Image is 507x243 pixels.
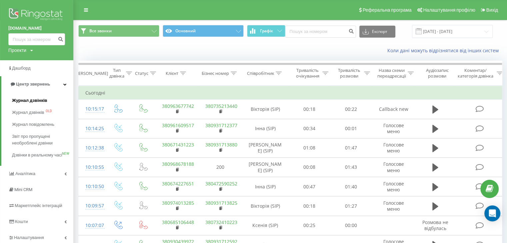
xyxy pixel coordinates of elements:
[484,205,500,221] div: Open Intercom Messenger
[486,7,498,13] span: Вихід
[8,47,26,54] div: Проекти
[421,68,453,79] div: Аудіозапис розмови
[85,161,99,174] div: 10:10:55
[372,177,415,196] td: Голосове меню
[289,119,330,138] td: 00:34
[89,28,112,34] span: Все звонки
[12,149,73,161] a: Дзвінки в реальному часіNEW
[242,177,289,196] td: Інна (SIP)
[242,196,289,216] td: Вікторія (SIP)
[8,7,65,23] img: Ringostat logo
[85,219,99,232] div: 10:07:07
[166,71,178,76] div: Клієнт
[205,141,237,148] a: 380931713880
[330,119,372,138] td: 00:01
[205,200,237,206] a: 380931713825
[162,122,194,128] a: 380961609517
[8,25,65,32] a: [DOMAIN_NAME]
[79,86,505,100] td: Сьогодні
[78,25,159,37] button: Все звонки
[242,100,289,119] td: Вікторія (SIP)
[372,196,415,216] td: Голосове меню
[294,68,321,79] div: Тривалість очікування
[16,82,50,87] span: Центр звернень
[456,68,495,79] div: Коментар/категорія дзвінка
[162,200,194,206] a: 380974013285
[336,68,362,79] div: Тривалість розмови
[8,33,65,45] input: Пошук за номером
[162,103,194,109] a: 380963677742
[12,66,31,71] span: Дашборд
[135,71,148,76] div: Статус
[74,71,108,76] div: [PERSON_NAME]
[85,103,99,116] div: 10:15:17
[85,199,99,212] div: 10:09:57
[163,25,244,37] button: Основний
[15,203,62,208] span: Маркетплейс інтеграцій
[85,180,99,193] div: 10:10:50
[242,138,289,157] td: [PERSON_NAME] (SIP)
[205,122,237,128] a: 380931712377
[289,100,330,119] td: 00:18
[12,121,54,128] span: Журнал повідомлень
[330,196,372,216] td: 01:27
[85,141,99,154] div: 10:12:38
[330,157,372,177] td: 01:43
[199,157,242,177] td: 200
[372,100,415,119] td: Callback new
[12,119,73,130] a: Журнал повідомлень
[422,219,448,231] span: Розмова не відбулась
[247,71,274,76] div: Співробітник
[289,157,330,177] td: 00:08
[330,138,372,157] td: 01:47
[15,219,28,224] span: Кошти
[205,103,237,109] a: 380735213440
[330,100,372,119] td: 00:22
[162,219,194,225] a: 380685106448
[12,130,73,149] a: Звіт про пропущені необроблені дзвінки
[363,7,412,13] span: Реферальна програма
[12,152,62,158] span: Дзвінки в реальному часі
[247,25,285,37] button: Графік
[205,180,237,187] a: 380472590252
[359,26,395,38] button: Експорт
[242,216,289,235] td: Ксенія (SIP)
[289,196,330,216] td: 00:18
[162,161,194,167] a: 380968678188
[372,157,415,177] td: Голосове меню
[12,95,73,107] a: Журнал дзвінків
[289,216,330,235] td: 00:25
[387,47,502,54] a: Коли дані можуть відрізнятися вiд інших систем
[285,26,356,38] input: Пошук за номером
[12,133,70,146] span: Звіт про пропущені необроблені дзвінки
[330,216,372,235] td: 00:00
[85,122,99,135] div: 10:14:25
[377,68,406,79] div: Назва схеми переадресації
[372,138,415,157] td: Голосове меню
[15,171,35,176] span: Аналiтика
[109,68,124,79] div: Тип дзвінка
[14,235,44,240] span: Налаштування
[423,7,475,13] span: Налаштування профілю
[205,219,237,225] a: 380732410223
[289,177,330,196] td: 00:47
[12,109,44,116] span: Журнал дзвінків
[202,71,229,76] div: Бізнес номер
[12,97,47,104] span: Журнал дзвінків
[242,119,289,138] td: Інна (SIP)
[14,187,32,192] span: Mini CRM
[1,76,73,92] a: Центр звернень
[162,141,194,148] a: 380671431223
[162,180,194,187] a: 380674227651
[12,107,73,119] a: Журнал дзвінківOLD
[260,29,273,33] span: Графік
[330,177,372,196] td: 01:40
[372,119,415,138] td: Голосове меню
[289,138,330,157] td: 01:08
[242,157,289,177] td: [PERSON_NAME] (SIP)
